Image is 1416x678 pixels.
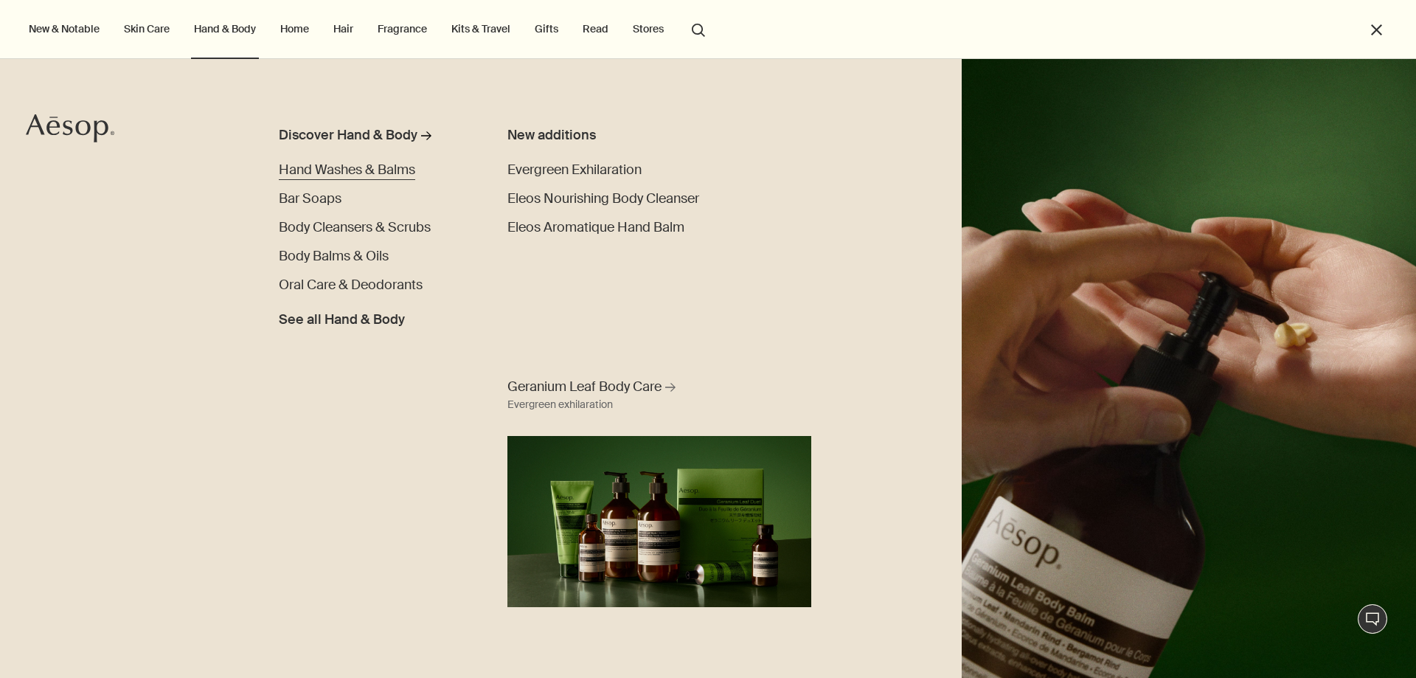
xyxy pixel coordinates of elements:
a: Discover Hand & Body [279,125,465,151]
div: New additions [507,125,735,145]
a: Body Balms & Oils [279,246,389,266]
a: Eleos Aromatique Hand Balm [507,218,684,238]
a: Aesop [26,114,114,147]
span: Eleos Nourishing Body Cleanser [507,190,699,207]
a: Hand & Body [191,19,259,38]
a: Read [580,19,611,38]
img: A hand holding the pump dispensing Geranium Leaf Body Balm on to hand. [962,59,1416,678]
a: Eleos Nourishing Body Cleanser [507,189,699,209]
a: Evergreen Exhilaration [507,160,642,180]
a: Bar Soaps [279,189,341,209]
button: New & Notable [26,19,103,38]
a: See all Hand & Body [279,304,405,330]
a: Hand Washes & Balms [279,160,415,180]
button: Close the Menu [1368,21,1385,38]
button: Live Assistance [1358,604,1387,634]
a: Geranium Leaf Body Care Evergreen exhilarationFull range of Geranium Leaf products displaying aga... [504,374,815,607]
a: Gifts [532,19,561,38]
button: Open search [685,15,712,43]
span: Evergreen Exhilaration [507,161,642,179]
svg: Aesop [26,114,114,143]
a: Hair [330,19,356,38]
div: Discover Hand & Body [279,125,417,145]
span: Body Cleansers & Scrubs [279,218,431,236]
a: Kits & Travel [448,19,513,38]
span: Geranium Leaf Body Care [507,378,662,396]
span: Bar Soaps [279,190,341,207]
a: Fragrance [375,19,430,38]
span: Eleos Aromatique Hand Balm [507,218,684,236]
a: Skin Care [121,19,173,38]
a: Oral Care & Deodorants [279,275,423,295]
button: Stores [630,19,667,38]
span: Body Balms & Oils [279,247,389,265]
span: See all Hand & Body [279,310,405,330]
div: Evergreen exhilaration [507,396,613,414]
span: Hand Washes & Balms [279,161,415,179]
a: Body Cleansers & Scrubs [279,218,431,238]
span: Oral Care & Deodorants [279,276,423,294]
a: Home [277,19,312,38]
